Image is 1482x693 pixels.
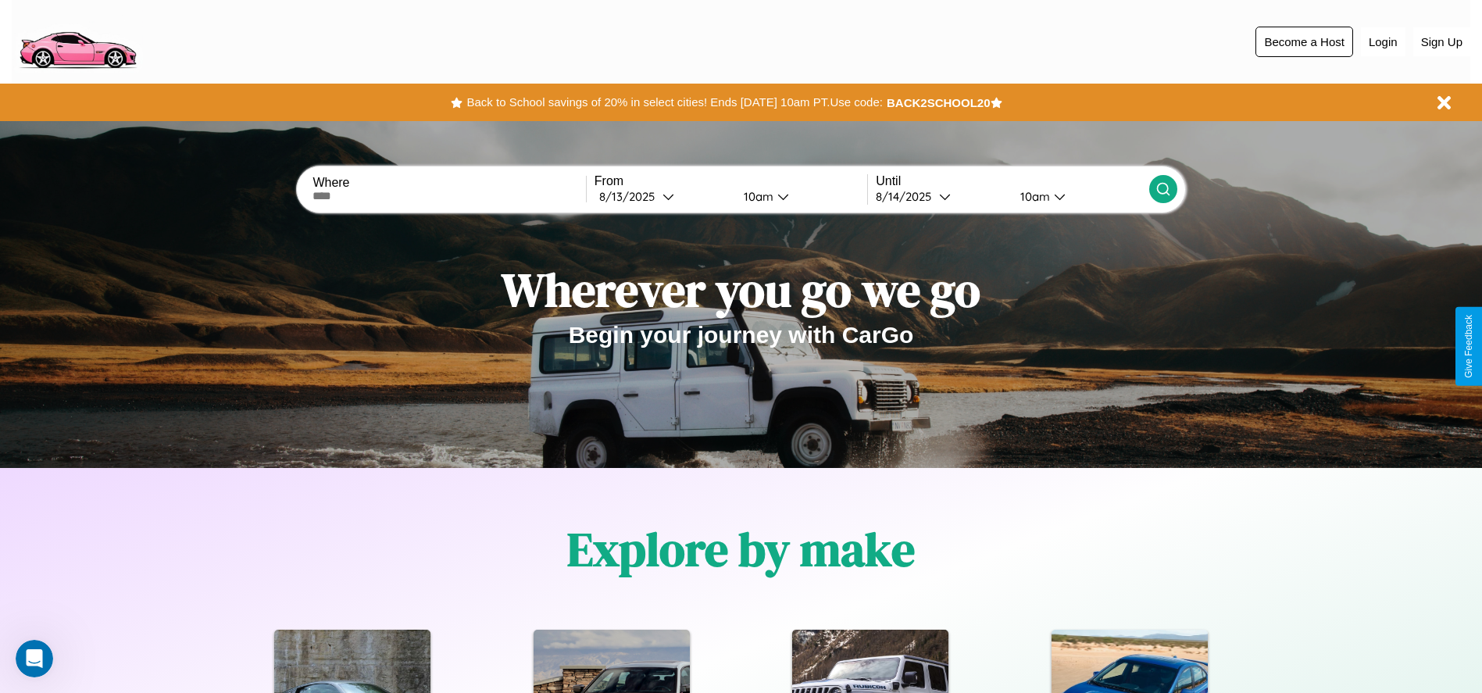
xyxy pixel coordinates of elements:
[462,91,886,113] button: Back to School savings of 20% in select cities! Ends [DATE] 10am PT.Use code:
[876,189,939,204] div: 8 / 14 / 2025
[1008,188,1149,205] button: 10am
[1361,27,1405,56] button: Login
[1463,315,1474,378] div: Give Feedback
[1255,27,1353,57] button: Become a Host
[887,96,991,109] b: BACK2SCHOOL20
[312,176,585,190] label: Where
[1012,189,1054,204] div: 10am
[595,188,731,205] button: 8/13/2025
[876,174,1148,188] label: Until
[595,174,867,188] label: From
[16,640,53,677] iframe: Intercom live chat
[599,189,662,204] div: 8 / 13 / 2025
[12,8,143,73] img: logo
[731,188,868,205] button: 10am
[567,517,915,581] h1: Explore by make
[736,189,777,204] div: 10am
[1413,27,1470,56] button: Sign Up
